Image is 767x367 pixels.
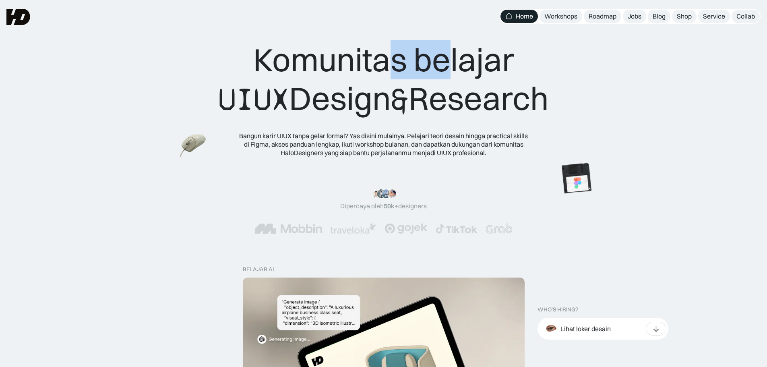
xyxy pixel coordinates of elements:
[653,12,666,21] div: Blog
[243,266,274,273] div: belajar ai
[538,306,578,313] div: WHO’S HIRING?
[677,12,692,21] div: Shop
[218,80,289,119] span: UIUX
[589,12,616,21] div: Roadmap
[698,10,730,23] a: Service
[384,202,398,210] span: 50k+
[516,12,533,21] div: Home
[736,12,755,21] div: Collab
[732,10,760,23] a: Collab
[239,132,529,157] div: Bangun karir UIUX tanpa gelar formal? Yas disini mulainya. Pelajari teori desain hingga practical...
[584,10,621,23] a: Roadmap
[340,202,427,210] div: Dipercaya oleh designers
[544,12,577,21] div: Workshops
[703,12,725,21] div: Service
[540,10,582,23] a: Workshops
[560,325,611,333] div: Lihat loker desain
[218,40,549,119] div: Komunitas belajar Design Research
[500,10,538,23] a: Home
[648,10,670,23] a: Blog
[391,80,409,119] span: &
[672,10,697,23] a: Shop
[628,12,641,21] div: Jobs
[623,10,646,23] a: Jobs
